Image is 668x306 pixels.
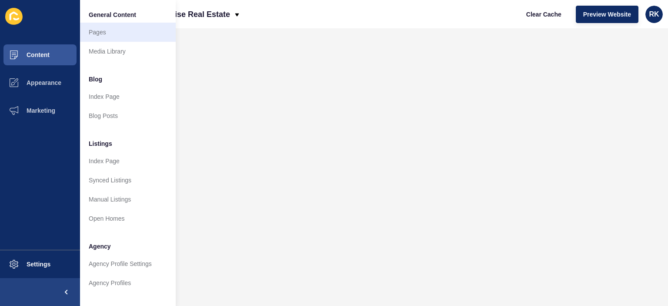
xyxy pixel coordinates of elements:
a: Pages [80,23,176,42]
button: Preview Website [576,6,638,23]
a: Open Homes [80,209,176,228]
a: Media Library [80,42,176,61]
span: Listings [89,139,112,148]
a: Agency Profiles [80,273,176,293]
span: Preview Website [583,10,631,19]
a: Synced Listings [80,171,176,190]
a: Index Page [80,87,176,106]
span: Agency [89,242,111,251]
span: Blog [89,75,102,84]
span: Clear Cache [526,10,561,19]
button: Clear Cache [519,6,569,23]
span: RK [649,10,659,19]
a: Blog Posts [80,106,176,125]
span: General Content [89,10,136,19]
a: Manual Listings [80,190,176,209]
a: Index Page [80,151,176,171]
a: Agency Profile Settings [80,254,176,273]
